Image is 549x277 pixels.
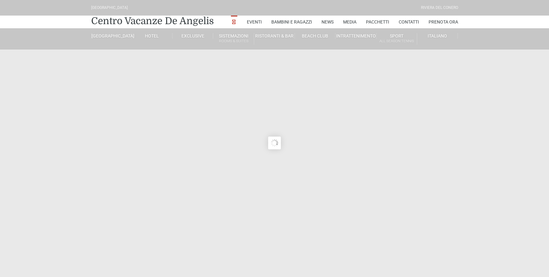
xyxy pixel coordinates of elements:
div: [GEOGRAPHIC_DATA] [91,5,128,11]
a: Italiano [417,33,458,39]
a: Bambini e Ragazzi [271,16,312,28]
a: Ristoranti & Bar [254,33,295,39]
div: Riviera Del Conero [421,5,458,11]
a: [GEOGRAPHIC_DATA] [91,33,132,39]
a: SportAll Season Tennis [376,33,417,45]
a: SistemazioniRooms & Suites [213,33,254,45]
a: Hotel [132,33,173,39]
a: Pacchetti [366,16,389,28]
a: Centro Vacanze De Angelis [91,15,214,27]
a: Contatti [399,16,419,28]
a: Eventi [247,16,262,28]
small: All Season Tennis [376,38,417,44]
a: News [322,16,334,28]
a: Media [343,16,356,28]
a: Exclusive [173,33,213,39]
small: Rooms & Suites [213,38,254,44]
span: Italiano [428,33,447,38]
a: Prenota Ora [429,16,458,28]
a: Intrattenimento [335,33,376,39]
a: Beach Club [295,33,335,39]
